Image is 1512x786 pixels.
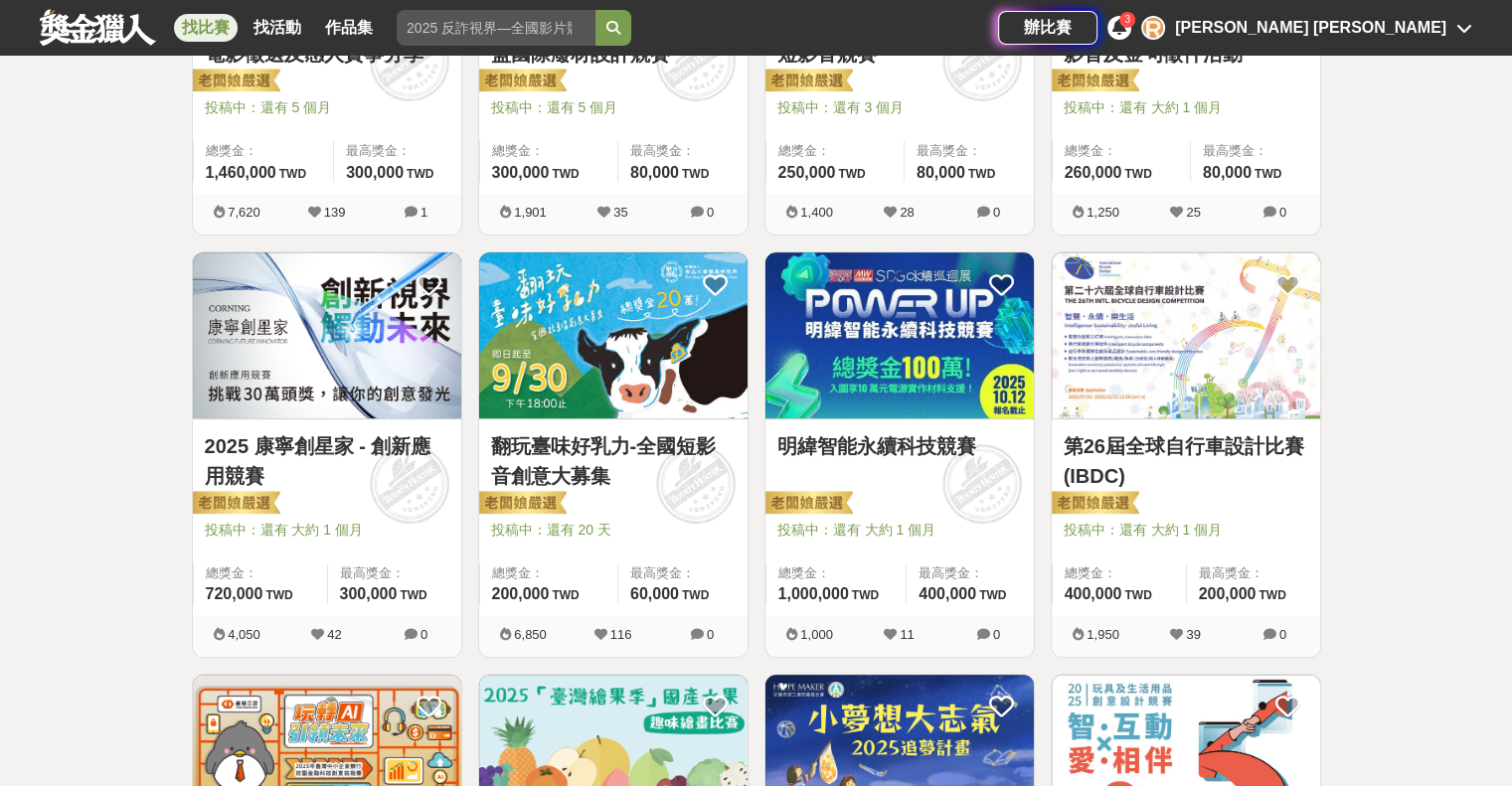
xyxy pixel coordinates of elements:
[1141,16,1165,40] div: R
[1065,141,1178,161] span: 總獎金：
[1052,252,1320,418] img: Cover Image
[778,141,892,161] span: 總獎金：
[1186,627,1200,642] span: 39
[1255,167,1281,181] span: TWD
[407,167,433,181] span: TWD
[400,588,426,602] span: TWD
[1065,164,1122,181] span: 260,000
[246,14,309,42] a: 找活動
[800,205,833,220] span: 1,400
[1124,167,1151,181] span: TWD
[340,563,449,583] span: 最高獎金：
[189,490,280,518] img: 老闆娘嚴選
[838,167,865,181] span: TWD
[346,164,404,181] span: 300,000
[610,627,632,642] span: 116
[707,205,714,220] span: 0
[1064,97,1308,118] span: 投稿中：還有 大約 1 個月
[1259,588,1285,602] span: TWD
[1279,627,1286,642] span: 0
[397,10,595,46] input: 2025 反詐視界—全國影片競賽
[193,252,461,419] a: Cover Image
[707,627,714,642] span: 0
[327,627,341,642] span: 42
[777,431,1022,461] a: 明緯智能永續科技競賽
[800,627,833,642] span: 1,000
[205,520,449,541] span: 投稿中：還有 大約 1 個月
[340,585,398,602] span: 300,000
[514,205,547,220] span: 1,901
[630,585,679,602] span: 60,000
[1064,431,1308,491] a: 第26屆全球自行車設計比賽(IBDC)
[1199,563,1308,583] span: 最高獎金：
[1087,627,1119,642] span: 1,950
[228,205,260,220] span: 7,620
[998,11,1097,45] a: 辦比賽
[917,141,1022,161] span: 最高獎金：
[346,141,448,161] span: 最高獎金：
[630,141,736,161] span: 最高獎金：
[205,97,449,118] span: 投稿中：還有 5 個月
[205,431,449,491] a: 2025 康寧創星家 - 創新應用競賽
[1124,588,1151,602] span: TWD
[1065,563,1174,583] span: 總獎金：
[682,167,709,181] span: TWD
[206,585,263,602] span: 720,000
[475,490,567,518] img: 老闆娘嚴選
[1186,205,1200,220] span: 25
[492,585,550,602] span: 200,000
[979,588,1006,602] span: TWD
[1199,585,1257,602] span: 200,000
[778,585,849,602] span: 1,000,000
[761,490,853,518] img: 老闆娘嚴選
[206,141,322,161] span: 總獎金：
[491,520,736,541] span: 投稿中：還有 20 天
[778,164,836,181] span: 250,000
[206,563,315,583] span: 總獎金：
[1065,585,1122,602] span: 400,000
[189,68,280,95] img: 老闆娘嚴選
[1279,205,1286,220] span: 0
[968,167,995,181] span: TWD
[900,205,914,220] span: 28
[630,563,736,583] span: 最高獎金：
[492,563,605,583] span: 總獎金：
[1203,141,1308,161] span: 最高獎金：
[917,164,965,181] span: 80,000
[765,252,1034,418] img: Cover Image
[1124,14,1130,25] span: 3
[900,627,914,642] span: 11
[919,563,1021,583] span: 最高獎金：
[1175,16,1446,40] div: [PERSON_NAME] [PERSON_NAME]
[420,205,427,220] span: 1
[279,167,306,181] span: TWD
[777,97,1022,118] span: 投稿中：還有 3 個月
[514,627,547,642] span: 6,850
[1203,164,1252,181] span: 80,000
[613,205,627,220] span: 35
[630,164,679,181] span: 80,000
[479,252,748,418] img: Cover Image
[993,627,1000,642] span: 0
[475,68,567,95] img: 老闆娘嚴選
[492,164,550,181] span: 300,000
[765,252,1034,419] a: Cover Image
[491,97,736,118] span: 投稿中：還有 5 個月
[777,520,1022,541] span: 投稿中：還有 大約 1 個月
[1048,68,1139,95] img: 老闆娘嚴選
[919,585,976,602] span: 400,000
[1087,205,1119,220] span: 1,250
[552,588,579,602] span: TWD
[420,627,427,642] span: 0
[317,14,381,42] a: 作品集
[265,588,292,602] span: TWD
[552,167,579,181] span: TWD
[479,252,748,419] a: Cover Image
[1064,520,1308,541] span: 投稿中：還有 大約 1 個月
[682,588,709,602] span: TWD
[492,141,605,161] span: 總獎金：
[174,14,238,42] a: 找比賽
[193,252,461,418] img: Cover Image
[206,164,276,181] span: 1,460,000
